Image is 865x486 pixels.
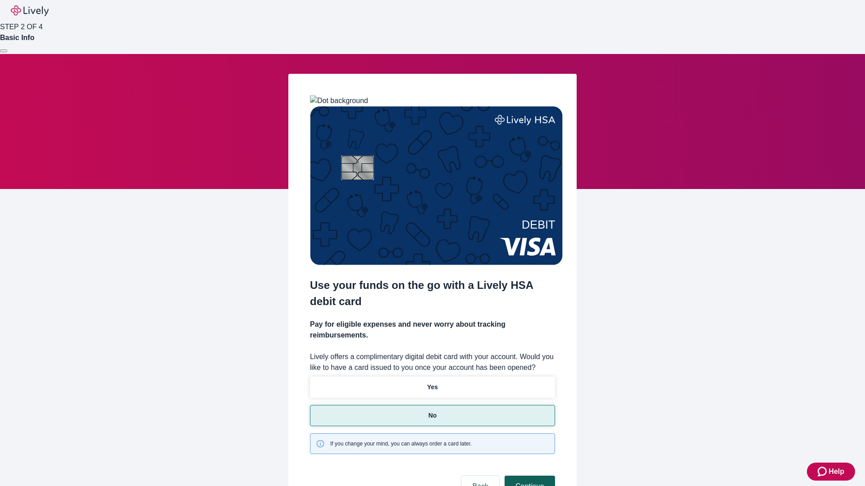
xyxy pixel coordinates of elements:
span: If you change your mind, you can always order a card later. [330,440,472,448]
button: Zendesk support iconHelp [807,463,855,481]
p: No [428,411,437,420]
p: Yes [427,382,438,392]
img: Lively [11,5,49,16]
img: Debit card [310,106,563,265]
button: Yes [310,377,555,398]
svg: Zendesk support icon [818,466,829,477]
span: Help [829,466,844,477]
label: Lively offers a complimentary digital debit card with your account. Would you like to have a card... [310,351,555,373]
img: Dot background [310,95,368,106]
button: No [310,405,555,426]
h4: Pay for eligible expenses and never worry about tracking reimbursements. [310,319,555,341]
h2: Use your funds on the go with a Lively HSA debit card [310,277,555,310]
